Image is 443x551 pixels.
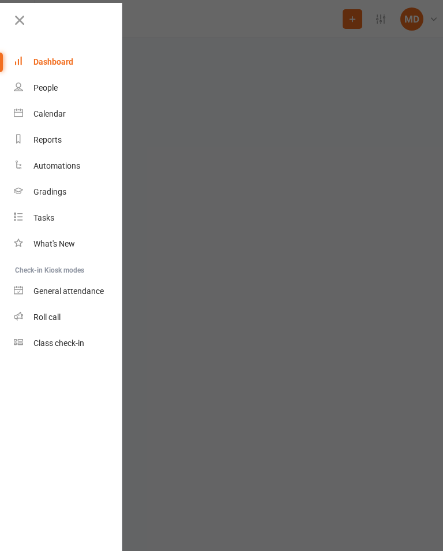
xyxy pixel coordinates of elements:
[33,57,73,66] div: Dashboard
[14,231,123,257] a: What's New
[14,49,123,75] a: Dashboard
[14,330,123,356] a: Class kiosk mode
[14,179,123,205] a: Gradings
[14,75,123,101] a: People
[14,304,123,330] a: Roll call
[33,109,66,118] div: Calendar
[14,101,123,127] a: Calendar
[33,239,75,248] div: What's New
[14,153,123,179] a: Automations
[33,135,62,144] div: Reports
[33,83,58,92] div: People
[33,312,61,322] div: Roll call
[33,213,54,222] div: Tasks
[33,286,104,296] div: General attendance
[14,278,123,304] a: General attendance kiosk mode
[33,187,66,196] div: Gradings
[33,338,84,348] div: Class check-in
[33,161,80,170] div: Automations
[14,205,123,231] a: Tasks
[14,127,123,153] a: Reports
